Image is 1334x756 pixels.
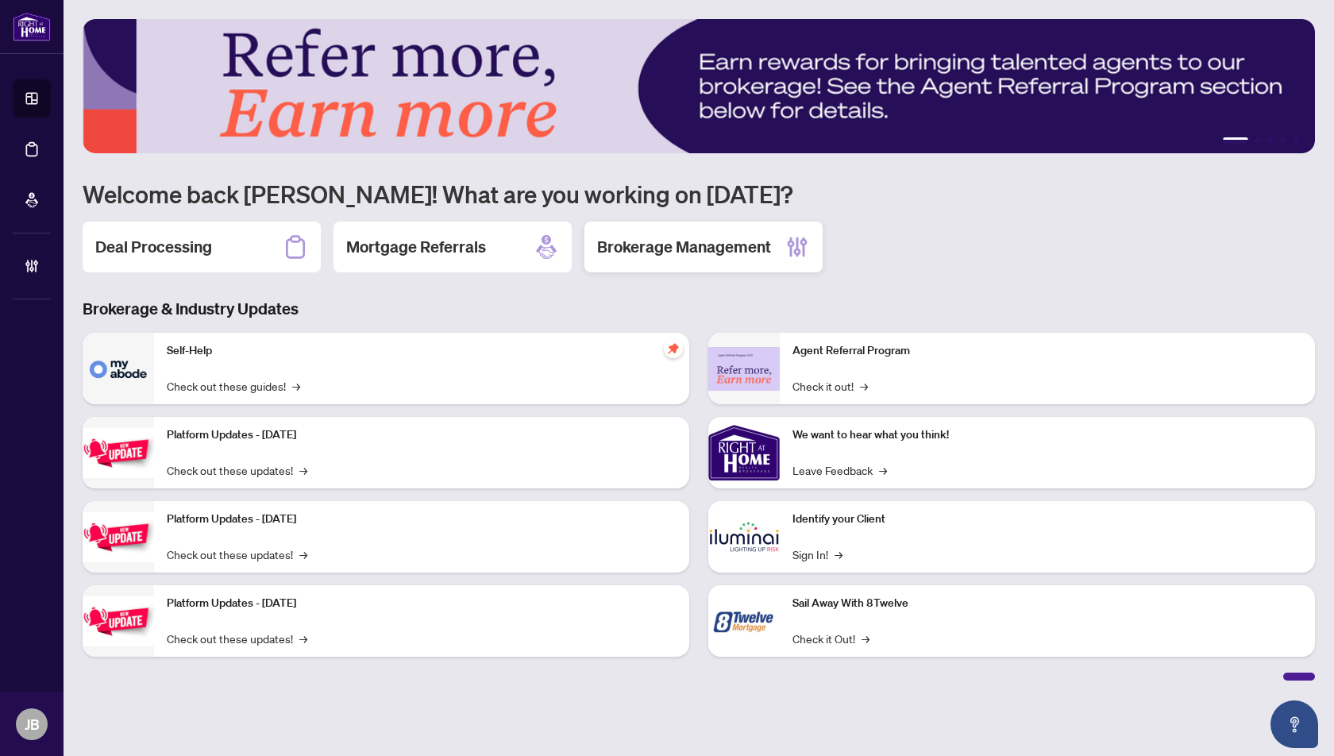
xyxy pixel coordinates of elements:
a: Check it Out!→ [792,630,869,647]
a: Leave Feedback→ [792,461,887,479]
p: Agent Referral Program [792,342,1302,360]
p: Self-Help [167,342,677,360]
img: Sail Away With 8Twelve [708,585,780,657]
a: Check out these updates!→ [167,546,307,563]
span: → [299,630,307,647]
h2: Brokerage Management [597,236,771,258]
p: Identify your Client [792,511,1302,528]
button: 1 [1223,137,1248,144]
span: → [835,546,842,563]
button: Open asap [1270,700,1318,748]
span: → [292,377,300,395]
span: pushpin [664,339,683,358]
a: Check it out!→ [792,377,868,395]
img: We want to hear what you think! [708,417,780,488]
p: Platform Updates - [DATE] [167,511,677,528]
p: Platform Updates - [DATE] [167,595,677,612]
button: 4 [1280,137,1286,144]
img: Identify your Client [708,501,780,573]
a: Check out these updates!→ [167,461,307,479]
p: Sail Away With 8Twelve [792,595,1302,612]
img: Slide 0 [83,19,1315,153]
h2: Deal Processing [95,236,212,258]
h3: Brokerage & Industry Updates [83,298,1315,320]
button: 5 [1293,137,1299,144]
img: Platform Updates - July 8, 2025 [83,512,154,562]
img: Self-Help [83,333,154,404]
img: Platform Updates - June 23, 2025 [83,596,154,646]
span: → [299,546,307,563]
p: Platform Updates - [DATE] [167,426,677,444]
h1: Welcome back [PERSON_NAME]! What are you working on [DATE]? [83,179,1315,209]
span: → [879,461,887,479]
span: JB [25,713,40,735]
h2: Mortgage Referrals [346,236,486,258]
a: Sign In!→ [792,546,842,563]
span: → [862,630,869,647]
span: → [860,377,868,395]
img: Platform Updates - July 21, 2025 [83,428,154,478]
img: logo [13,12,51,41]
button: 3 [1267,137,1274,144]
span: → [299,461,307,479]
a: Check out these guides!→ [167,377,300,395]
img: Agent Referral Program [708,347,780,391]
a: Check out these updates!→ [167,630,307,647]
p: We want to hear what you think! [792,426,1302,444]
button: 2 [1255,137,1261,144]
